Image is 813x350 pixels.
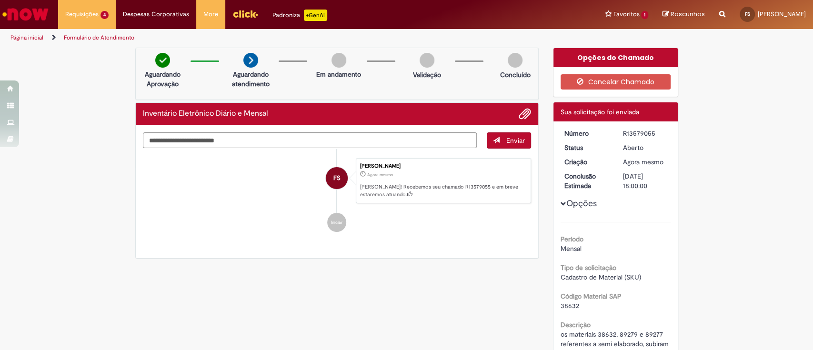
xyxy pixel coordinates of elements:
dt: Criação [557,157,616,167]
p: Aguardando Aprovação [140,70,186,89]
h2: Inventário Eletrônico Diário e Mensal Histórico de tíquete [143,110,268,118]
time: 29/09/2025 20:00:02 [367,172,393,178]
img: click_logo_yellow_360x200.png [232,7,258,21]
ul: Trilhas de página [7,29,535,47]
div: 29/09/2025 20:00:02 [623,157,667,167]
li: Fernando Carvalho Silva [143,158,532,204]
button: Enviar [487,132,531,149]
div: [PERSON_NAME] [360,163,526,169]
span: Despesas Corporativas [123,10,189,19]
button: Adicionar anexos [519,108,531,120]
div: Aberto [623,143,667,152]
time: 29/09/2025 20:00:02 [623,158,663,166]
img: arrow-next.png [243,53,258,68]
b: Período [561,235,583,243]
a: Rascunhos [662,10,705,19]
span: FS [333,167,341,190]
div: Opções do Chamado [553,48,678,67]
span: Sua solicitação foi enviada [561,108,639,116]
span: 1 [641,11,648,19]
ul: Histórico de tíquete [143,149,532,242]
img: img-circle-grey.png [331,53,346,68]
img: img-circle-grey.png [508,53,522,68]
span: Agora mesmo [367,172,393,178]
span: 38632 [561,301,579,310]
span: [PERSON_NAME] [758,10,806,18]
img: img-circle-grey.png [420,53,434,68]
span: More [203,10,218,19]
dt: Status [557,143,616,152]
span: 4 [100,11,109,19]
dt: Número [557,129,616,138]
span: Favoritos [613,10,639,19]
span: Agora mesmo [623,158,663,166]
span: Cadastro de Material (SKU) [561,273,641,281]
p: +GenAi [304,10,327,21]
p: Em andamento [316,70,361,79]
a: Formulário de Atendimento [64,34,134,41]
button: Cancelar Chamado [561,74,671,90]
img: ServiceNow [1,5,50,24]
span: Mensal [561,244,582,253]
p: Concluído [500,70,530,80]
p: [PERSON_NAME]! Recebemos seu chamado R13579055 e em breve estaremos atuando. [360,183,526,198]
a: Página inicial [10,34,43,41]
span: FS [745,11,750,17]
div: R13579055 [623,129,667,138]
dt: Conclusão Estimada [557,171,616,190]
textarea: Digite sua mensagem aqui... [143,132,477,149]
div: Padroniza [272,10,327,21]
span: Requisições [65,10,99,19]
b: Código Material SAP [561,292,622,300]
img: check-circle-green.png [155,53,170,68]
div: [DATE] 18:00:00 [623,171,667,190]
b: Descrição [561,320,591,329]
span: Enviar [506,136,525,145]
b: Tipo de solicitação [561,263,616,272]
div: Fernando Carvalho Silva [326,167,348,189]
p: Aguardando atendimento [228,70,274,89]
p: Validação [413,70,441,80]
span: Rascunhos [671,10,705,19]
